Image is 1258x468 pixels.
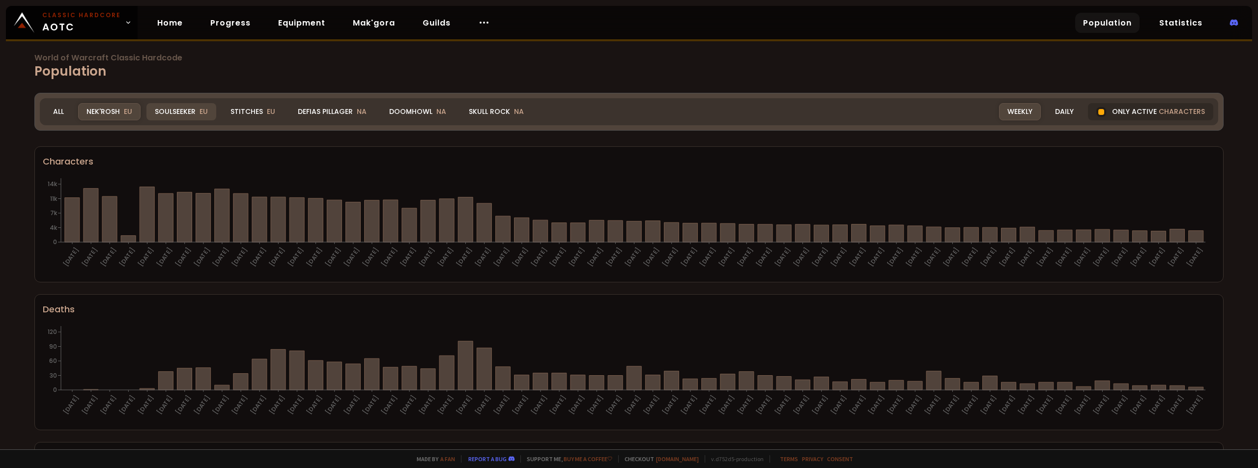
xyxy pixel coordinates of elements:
text: [DATE] [1148,246,1167,268]
text: [DATE] [230,394,249,416]
text: [DATE] [492,246,511,268]
text: [DATE] [1110,394,1129,416]
text: [DATE] [829,394,849,416]
a: Home [149,13,191,33]
span: NA [514,107,524,116]
text: [DATE] [61,246,81,268]
a: Report a bug [468,455,507,463]
text: [DATE] [1110,246,1129,268]
div: Only active [1088,103,1213,120]
text: [DATE] [773,394,792,416]
div: Daily [1047,103,1082,120]
text: [DATE] [99,394,118,416]
text: [DATE] [942,394,961,416]
div: Defias Pillager [289,103,375,120]
text: [DATE] [886,394,905,416]
text: [DATE] [1035,246,1055,268]
text: [DATE] [623,394,642,416]
text: [DATE] [567,394,586,416]
tspan: 90 [49,342,57,351]
span: characters [1159,107,1205,117]
span: World of Warcraft Classic Hardcode [34,54,1224,62]
text: [DATE] [867,246,886,268]
text: [DATE] [567,246,586,268]
text: [DATE] [623,246,642,268]
a: Equipment [270,13,333,33]
span: EU [200,107,208,116]
text: [DATE] [586,246,605,268]
text: [DATE] [174,246,193,268]
text: [DATE] [717,246,736,268]
a: Classic HardcoreAOTC [6,6,138,39]
text: [DATE] [305,246,324,268]
a: Consent [827,455,853,463]
text: [DATE] [117,246,137,268]
text: [DATE] [361,394,380,416]
tspan: 4k [50,223,57,232]
text: [DATE] [1073,394,1092,416]
text: [DATE] [604,394,624,416]
a: Progress [202,13,258,33]
text: [DATE] [361,246,380,268]
text: [DATE] [1148,394,1167,416]
text: [DATE] [455,394,474,416]
div: Soulseeker [146,103,216,120]
text: [DATE] [848,394,867,416]
a: Privacy [802,455,823,463]
div: Nek'Rosh [78,103,141,120]
text: [DATE] [717,394,736,416]
text: [DATE] [323,394,343,416]
tspan: 14k [48,180,57,188]
div: Deaths [43,303,1215,316]
tspan: 7k [50,209,57,217]
text: [DATE] [399,394,418,416]
span: EU [124,107,132,116]
text: [DATE] [417,246,436,268]
text: [DATE] [867,394,886,416]
text: [DATE] [380,246,399,268]
text: [DATE] [923,394,942,416]
text: [DATE] [473,246,492,268]
a: [DOMAIN_NAME] [656,455,699,463]
text: [DATE] [942,246,961,268]
text: [DATE] [1185,246,1204,268]
text: [DATE] [436,394,455,416]
text: [DATE] [680,246,699,268]
text: [DATE] [792,246,811,268]
span: v. d752d5 - production [705,455,764,463]
tspan: 120 [48,328,57,336]
small: Classic Hardcore [42,11,121,20]
text: [DATE] [80,394,99,416]
text: [DATE] [923,246,942,268]
text: [DATE] [792,394,811,416]
text: [DATE] [586,394,605,416]
text: [DATE] [511,394,530,416]
text: [DATE] [754,246,773,268]
span: Made by [411,455,455,463]
text: [DATE] [736,394,755,416]
span: Checkout [618,455,699,463]
text: [DATE] [1167,246,1186,268]
text: [DATE] [1035,394,1055,416]
tspan: 60 [49,357,57,365]
text: [DATE] [848,246,867,268]
tspan: 30 [50,371,57,380]
text: [DATE] [193,394,212,416]
text: [DATE] [473,394,492,416]
text: [DATE] [155,394,174,416]
text: [DATE] [1129,394,1148,416]
text: [DATE] [99,246,118,268]
text: [DATE] [829,246,849,268]
a: Population [1075,13,1140,33]
text: [DATE] [511,246,530,268]
text: [DATE] [211,394,230,416]
text: [DATE] [810,394,829,416]
span: Support me, [520,455,612,463]
text: [DATE] [548,246,568,268]
div: All [45,103,72,120]
span: NA [357,107,367,116]
text: [DATE] [174,394,193,416]
text: [DATE] [1167,394,1186,416]
text: [DATE] [211,246,230,268]
text: [DATE] [1054,246,1073,268]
